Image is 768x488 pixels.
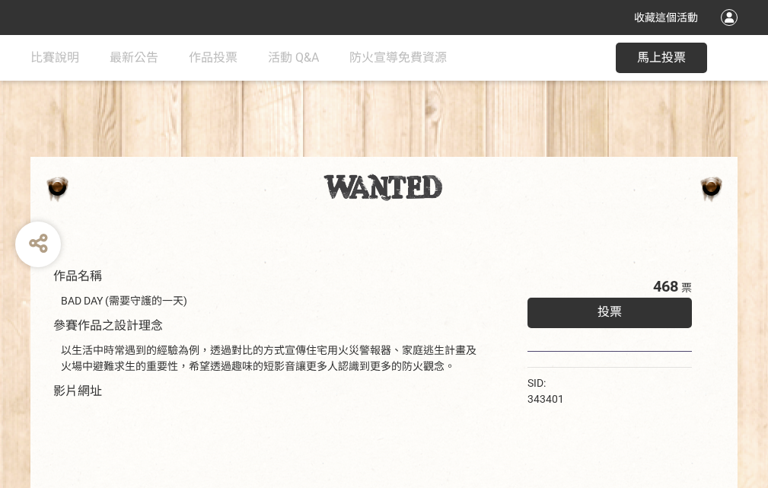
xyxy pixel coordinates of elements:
div: 以生活中時常遇到的經驗為例，透過對比的方式宣傳住宅用火災警報器、家庭逃生計畫及火場中避難求生的重要性，希望透過趣味的短影音讓更多人認識到更多的防火觀念。 [61,343,482,375]
button: 馬上投票 [616,43,707,73]
span: 468 [653,277,678,295]
a: 活動 Q&A [268,35,319,81]
span: SID: 343401 [527,377,564,405]
span: 馬上投票 [637,50,686,65]
a: 作品投票 [189,35,237,81]
span: 影片網址 [53,384,102,398]
div: BAD DAY (需要守護的一天) [61,293,482,309]
span: 活動 Q&A [268,50,319,65]
a: 比賽說明 [30,35,79,81]
a: 最新公告 [110,35,158,81]
span: 票 [681,282,692,294]
span: 作品名稱 [53,269,102,283]
iframe: Facebook Share [568,375,644,391]
span: 參賽作品之設計理念 [53,318,163,333]
span: 防火宣導免費資源 [349,50,447,65]
span: 最新公告 [110,50,158,65]
span: 比賽說明 [30,50,79,65]
a: 防火宣導免費資源 [349,35,447,81]
span: 作品投票 [189,50,237,65]
span: 收藏這個活動 [634,11,698,24]
span: 投票 [598,305,622,319]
